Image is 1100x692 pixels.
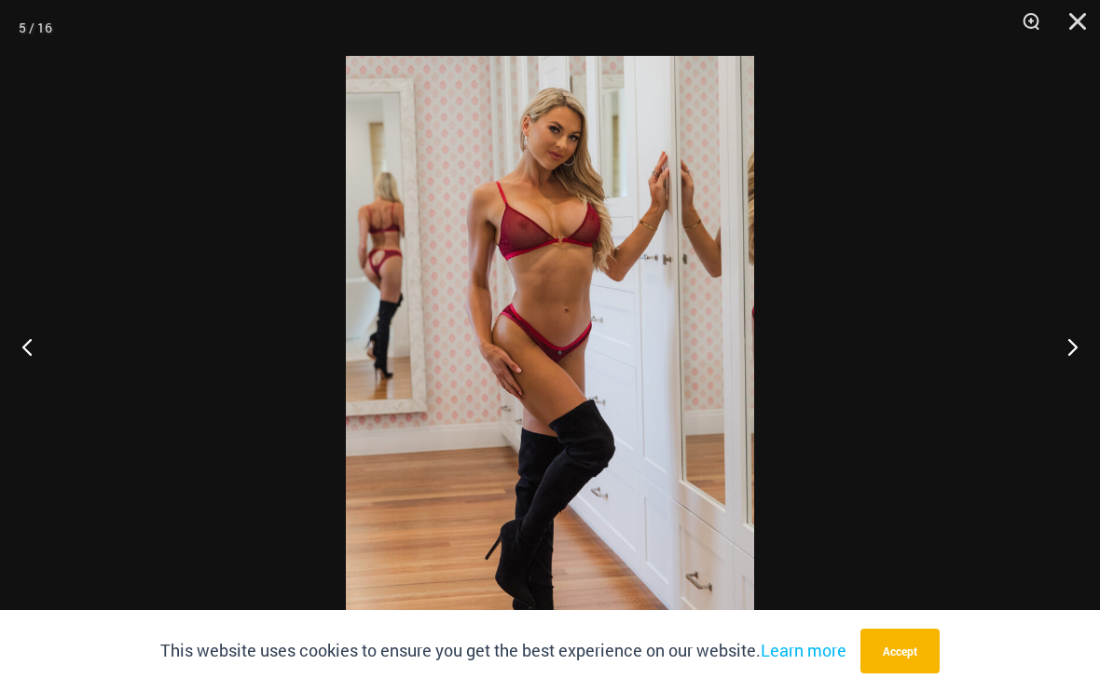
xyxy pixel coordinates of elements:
[1030,300,1100,393] button: Next
[860,629,940,673] button: Accept
[19,14,52,42] div: 5 / 16
[160,637,846,665] p: This website uses cookies to ensure you get the best experience on our website.
[346,56,754,667] img: Guilty Pleasures Red 1045 Bra 6045 Thong 03
[761,639,846,661] a: Learn more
